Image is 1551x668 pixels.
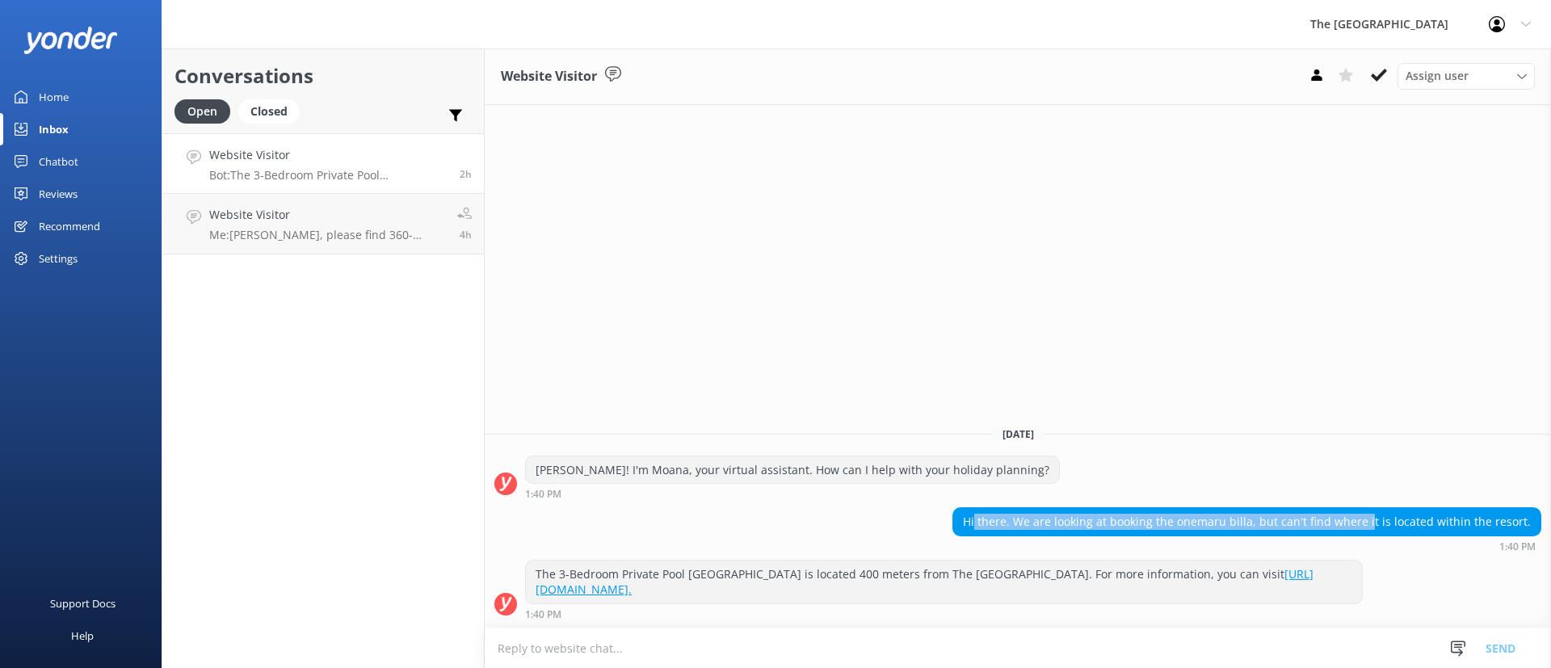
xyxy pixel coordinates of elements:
[39,113,69,145] div: Inbox
[162,133,484,194] a: Website VisitorBot:The 3-Bedroom Private Pool [GEOGRAPHIC_DATA] is located 400 meters from The [G...
[39,242,78,275] div: Settings
[460,167,472,181] span: 01:40pm 17-Aug-2025 (UTC -10:00) Pacific/Honolulu
[460,228,472,242] span: 12:06pm 17-Aug-2025 (UTC -10:00) Pacific/Honolulu
[526,456,1059,484] div: [PERSON_NAME]! I'm Moana, your virtual assistant. How can I help with your holiday planning?
[1406,67,1469,85] span: Assign user
[1499,542,1536,552] strong: 1:40 PM
[174,102,238,120] a: Open
[953,508,1540,536] div: Hi there. We are looking at booking the onemaru billa, but can't find where it is located within ...
[525,489,561,499] strong: 1:40 PM
[71,620,94,652] div: Help
[1398,63,1535,89] div: Assign User
[209,146,448,164] h4: Website Visitor
[238,99,300,124] div: Closed
[39,145,78,178] div: Chatbot
[39,210,100,242] div: Recommend
[501,66,597,87] h3: Website Visitor
[525,608,1363,620] div: 01:40pm 17-Aug-2025 (UTC -10:00) Pacific/Honolulu
[174,99,230,124] div: Open
[24,27,117,53] img: yonder-white-logo.png
[525,488,1060,499] div: 01:40pm 17-Aug-2025 (UTC -10:00) Pacific/Honolulu
[174,61,472,91] h2: Conversations
[525,610,561,620] strong: 1:40 PM
[39,178,78,210] div: Reviews
[209,228,445,242] p: Me: [PERSON_NAME], please find 360-degree views of our resort facilities here: [URL][DOMAIN_NAME]
[50,587,116,620] div: Support Docs
[526,561,1362,603] div: The 3-Bedroom Private Pool [GEOGRAPHIC_DATA] is located 400 meters from The [GEOGRAPHIC_DATA]. Fo...
[162,194,484,254] a: Website VisitorMe:[PERSON_NAME], please find 360-degree views of our resort facilities here: [URL...
[952,540,1541,552] div: 01:40pm 17-Aug-2025 (UTC -10:00) Pacific/Honolulu
[536,566,1314,598] a: [URL][DOMAIN_NAME].
[993,427,1044,441] span: [DATE]
[238,102,308,120] a: Closed
[209,206,445,224] h4: Website Visitor
[39,81,69,113] div: Home
[209,168,448,183] p: Bot: The 3-Bedroom Private Pool [GEOGRAPHIC_DATA] is located 400 meters from The [GEOGRAPHIC_DATA...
